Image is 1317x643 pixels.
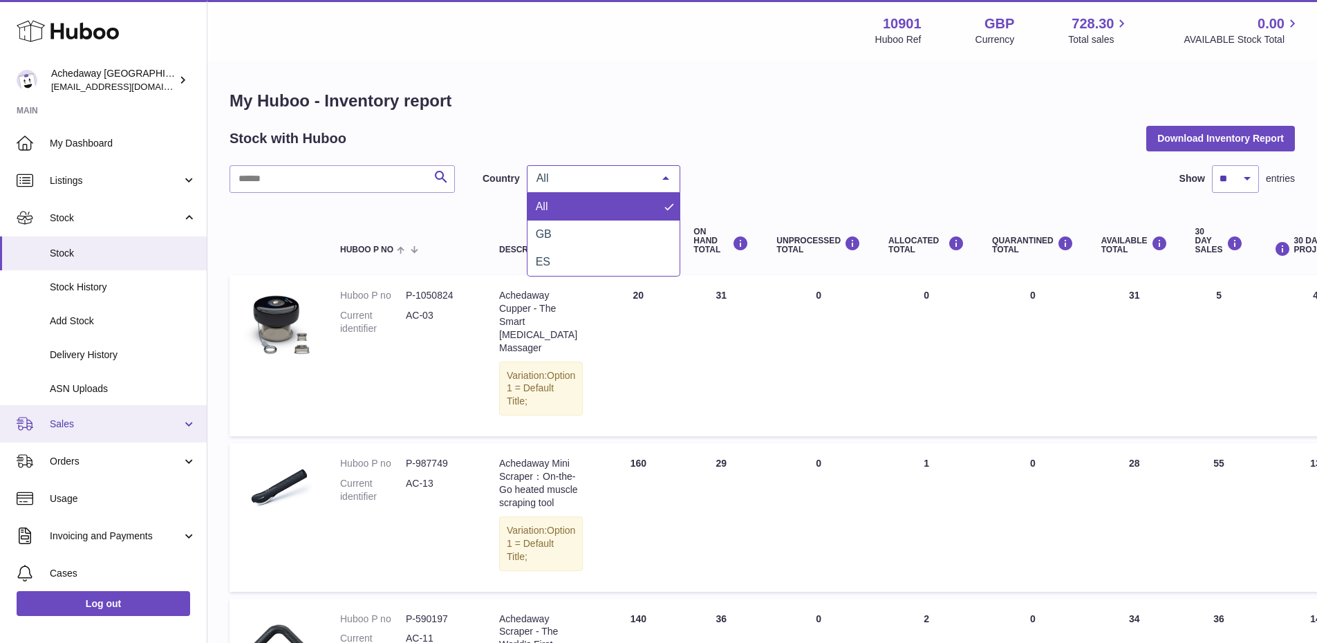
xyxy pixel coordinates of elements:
[50,137,196,150] span: My Dashboard
[406,477,471,503] dd: AC-13
[597,275,680,436] td: 20
[536,201,548,212] span: All
[243,289,312,358] img: product image
[340,309,406,335] dt: Current identifier
[1087,275,1181,436] td: 31
[507,370,575,407] span: Option 1 = Default Title;
[230,129,346,148] h2: Stock with Huboo
[50,530,182,543] span: Invoicing and Payments
[50,455,182,468] span: Orders
[499,362,583,416] div: Variation:
[1101,236,1168,254] div: AVAILABLE Total
[499,457,583,510] div: Achedaway Mini Scraper：On-the-Go heated muscle scraping tool
[50,281,196,294] span: Stock History
[1195,227,1243,255] div: 30 DAY SALES
[875,33,922,46] div: Huboo Ref
[1072,15,1114,33] span: 728.30
[888,236,964,254] div: ALLOCATED Total
[1030,290,1036,301] span: 0
[680,275,763,436] td: 31
[50,174,182,187] span: Listings
[1030,458,1036,469] span: 0
[51,67,176,93] div: Achedaway [GEOGRAPHIC_DATA]
[875,275,978,436] td: 0
[507,525,575,562] span: Option 1 = Default Title;
[1087,443,1181,591] td: 28
[340,477,406,503] dt: Current identifier
[883,15,922,33] strong: 10901
[763,443,875,591] td: 0
[243,457,312,526] img: product image
[51,81,203,92] span: [EMAIL_ADDRESS][DOMAIN_NAME]
[1184,33,1300,46] span: AVAILABLE Stock Total
[1181,275,1257,436] td: 5
[340,289,406,302] dt: Huboo P no
[406,289,471,302] dd: P-1050824
[340,245,393,254] span: Huboo P no
[50,492,196,505] span: Usage
[406,309,471,335] dd: AC-03
[875,443,978,591] td: 1
[597,443,680,591] td: 160
[50,418,182,431] span: Sales
[1258,15,1285,33] span: 0.00
[693,227,749,255] div: ON HAND Total
[50,247,196,260] span: Stock
[50,315,196,328] span: Add Stock
[499,245,556,254] span: Description
[1184,15,1300,46] a: 0.00 AVAILABLE Stock Total
[340,613,406,626] dt: Huboo P no
[1181,443,1257,591] td: 55
[1266,172,1295,185] span: entries
[975,33,1015,46] div: Currency
[1068,33,1130,46] span: Total sales
[1146,126,1295,151] button: Download Inventory Report
[499,289,583,354] div: Achedaway Cupper - The Smart [MEDICAL_DATA] Massager
[533,171,652,185] span: All
[230,90,1295,112] h1: My Huboo - Inventory report
[499,516,583,571] div: Variation:
[17,591,190,616] a: Log out
[1030,613,1036,624] span: 0
[536,228,552,240] span: GB
[483,172,520,185] label: Country
[680,443,763,591] td: 29
[984,15,1014,33] strong: GBP
[406,457,471,470] dd: P-987749
[17,70,37,91] img: admin@newpb.co.uk
[50,382,196,395] span: ASN Uploads
[406,613,471,626] dd: P-590197
[536,256,550,268] span: ES
[992,236,1074,254] div: QUARANTINED Total
[50,212,182,225] span: Stock
[763,275,875,436] td: 0
[1068,15,1130,46] a: 728.30 Total sales
[50,348,196,362] span: Delivery History
[340,457,406,470] dt: Huboo P no
[776,236,861,254] div: UNPROCESSED Total
[1179,172,1205,185] label: Show
[50,567,196,580] span: Cases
